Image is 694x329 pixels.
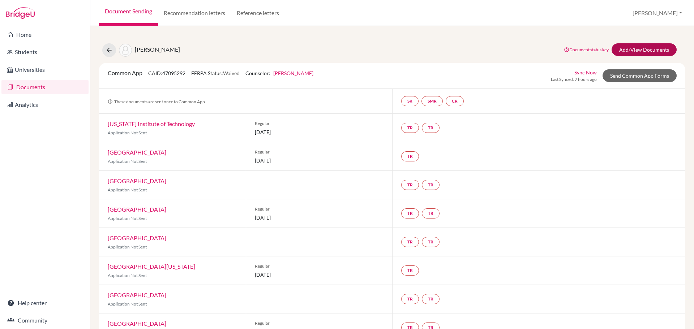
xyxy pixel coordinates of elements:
span: [DATE] [255,271,384,278]
a: [GEOGRAPHIC_DATA] [108,177,166,184]
a: TR [422,237,440,247]
a: Community [1,313,89,328]
a: TR [422,123,440,133]
span: Common App [108,69,142,76]
span: Regular [255,149,384,155]
span: Waived [223,70,240,76]
span: These documents are sent once to Common App [108,99,205,104]
a: SMR [421,96,443,106]
span: Application Not Sent [108,301,147,307]
a: [GEOGRAPHIC_DATA] [108,291,166,298]
span: Application Not Sent [108,244,147,250]
a: TR [401,237,419,247]
a: CR [446,96,464,106]
span: Regular [255,320,384,326]
span: Application Not Sent [108,273,147,278]
a: [GEOGRAPHIC_DATA] [108,149,166,156]
a: [GEOGRAPHIC_DATA] [108,320,166,327]
span: [DATE] [255,214,384,221]
a: Send Common App Forms [603,69,677,82]
span: [DATE] [255,157,384,164]
span: [DATE] [255,128,384,136]
span: Regular [255,206,384,212]
a: Students [1,45,89,59]
span: Application Not Sent [108,216,147,221]
span: Application Not Sent [108,130,147,135]
a: TR [401,265,419,276]
a: Add/View Documents [612,43,677,56]
button: [PERSON_NAME] [629,6,685,20]
span: Regular [255,263,384,269]
span: Application Not Sent [108,187,147,192]
a: Analytics [1,98,89,112]
a: [GEOGRAPHIC_DATA] [108,206,166,213]
a: Documents [1,80,89,94]
span: FERPA Status: [191,70,240,76]
span: Application Not Sent [108,159,147,164]
span: Counselor: [245,70,313,76]
span: Regular [255,120,384,127]
a: [PERSON_NAME] [273,70,313,76]
a: [US_STATE] Institute of Technology [108,120,195,127]
a: Home [1,27,89,42]
img: Bridge-U [6,7,35,19]
a: TR [401,208,419,218]
a: TR [422,208,440,218]
a: Universities [1,62,89,77]
a: TR [422,294,440,304]
a: Document status key [564,47,609,52]
span: Last Synced: 7 hours ago [551,76,597,83]
a: TR [401,123,419,133]
a: Help center [1,296,89,310]
a: Sync Now [574,69,597,76]
span: [PERSON_NAME] [135,46,180,53]
a: [GEOGRAPHIC_DATA] [108,234,166,241]
a: TR [401,294,419,304]
a: SR [401,96,419,106]
span: CAID: 47095292 [148,70,185,76]
a: [GEOGRAPHIC_DATA][US_STATE] [108,263,195,270]
a: TR [401,151,419,161]
a: TR [422,180,440,190]
a: TR [401,180,419,190]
